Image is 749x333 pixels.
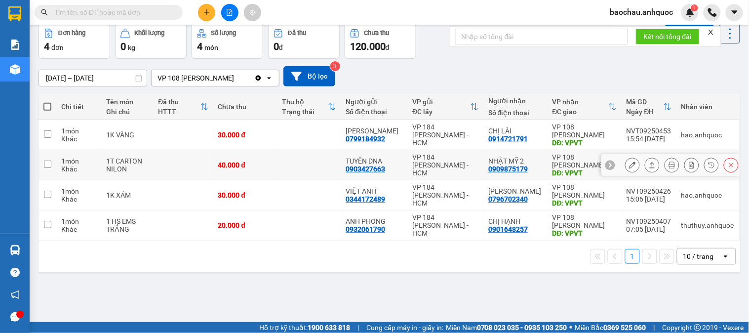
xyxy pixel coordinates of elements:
button: Đơn hàng4đơn [39,23,110,59]
div: DĐ: VPVT [552,229,617,237]
div: 0909875179 [488,165,528,173]
button: file-add [221,4,238,21]
strong: 0369 525 060 [604,324,646,332]
div: VIỆT ANH [346,187,402,195]
div: CHỊ HẠNH [488,217,543,225]
span: | [357,322,359,333]
div: 1T CARTON NILON [107,157,149,173]
div: VP 184 [PERSON_NAME] - HCM [412,153,478,177]
div: NHẬT MỸ 2 [488,157,543,165]
th: Toggle SortBy [407,94,483,120]
span: đ [386,43,390,51]
input: Tìm tên, số ĐT hoặc mã đơn [54,7,171,18]
span: ⚪️ [570,326,573,330]
div: VP 184 [PERSON_NAME] - HCM [412,123,478,147]
div: KIM ANH [346,127,402,135]
span: file-add [226,9,233,16]
div: ĐC giao [552,108,609,116]
span: Hỗ trợ kỹ thuật: [259,322,350,333]
span: Miền Bắc [575,322,646,333]
div: Thu hộ [282,98,328,106]
div: 30.000 đ [218,191,272,199]
div: Chi tiết [61,103,97,111]
div: 0914721791 [488,135,528,143]
button: Kết nối tổng đài [636,29,700,44]
span: kg [128,43,135,51]
div: 07:05 [DATE] [627,225,671,233]
button: Số lượng4món [192,23,263,59]
div: Ngày ĐH [627,108,664,116]
span: 120.000 [350,41,386,52]
img: warehouse-icon [10,64,20,75]
div: 0903427663 [346,165,385,173]
div: VP nhận [552,98,609,106]
img: solution-icon [10,40,20,50]
span: | [654,322,655,333]
div: ANH BẢO [488,187,543,195]
div: VP 184 [PERSON_NAME] - HCM [412,183,478,207]
span: search [41,9,48,16]
div: Người nhận [488,97,543,105]
strong: 1900 633 818 [308,324,350,332]
sup: 3 [330,61,340,71]
div: Đã thu [288,30,306,37]
span: copyright [694,324,701,331]
div: 40.000 đ [218,161,272,169]
div: VP 108 [PERSON_NAME] [552,123,617,139]
button: Bộ lọc [283,66,335,86]
div: 15:06 [DATE] [627,195,671,203]
span: close [708,29,714,36]
button: plus [198,4,215,21]
span: 1 [693,4,696,11]
div: Khác [61,195,97,203]
div: Số lượng [211,30,237,37]
div: Khác [61,165,97,173]
div: Người gửi [346,98,402,106]
img: logo-vxr [8,6,21,21]
div: Đơn hàng [58,30,85,37]
div: 0901648257 [488,225,528,233]
input: Selected VP 108 Lê Hồng Phong - Vũng Tàu. [235,73,236,83]
div: 0796702340 [488,195,528,203]
div: 1K VÀNG [107,131,149,139]
div: 1 món [61,217,97,225]
div: NVT09250453 [627,127,671,135]
div: 20.000 đ [218,221,272,229]
div: CHỊ LÀI [488,127,543,135]
img: phone-icon [708,8,717,17]
div: VP 108 [PERSON_NAME] [552,183,617,199]
span: aim [249,9,256,16]
svg: open [722,252,730,260]
div: Số điện thoại [488,109,543,117]
button: Đã thu0đ [268,23,340,59]
span: 4 [197,41,202,52]
div: Khối lượng [135,30,165,37]
span: baochau.anhquoc [602,6,681,18]
div: hao.anhquoc [681,131,734,139]
div: Chưa thu [218,103,272,111]
div: Chưa thu [364,30,390,37]
span: đ [279,43,283,51]
span: Kết nối tổng đài [644,31,692,42]
div: Ghi chú [107,108,149,116]
div: NVT09250407 [627,217,671,225]
input: Nhập số tổng đài [455,29,628,44]
div: DĐ: VPVT [552,169,617,177]
div: DĐ: VPVT [552,139,617,147]
div: Mã GD [627,98,664,106]
th: Toggle SortBy [277,94,341,120]
div: 15:54 [DATE] [627,135,671,143]
div: thuthuy.anhquoc [681,221,734,229]
div: 30.000 đ [218,131,272,139]
div: HTTT [158,108,200,116]
th: Toggle SortBy [548,94,622,120]
div: Sửa đơn hàng [625,158,640,172]
div: Tên món [107,98,149,106]
svg: Clear value [254,74,262,82]
div: 1K XÁM [107,191,149,199]
button: Chưa thu120.000đ [345,23,416,59]
span: Miền Nam [446,322,567,333]
div: 0344172489 [346,195,385,203]
div: Đã thu [158,98,200,106]
svg: open [265,74,273,82]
